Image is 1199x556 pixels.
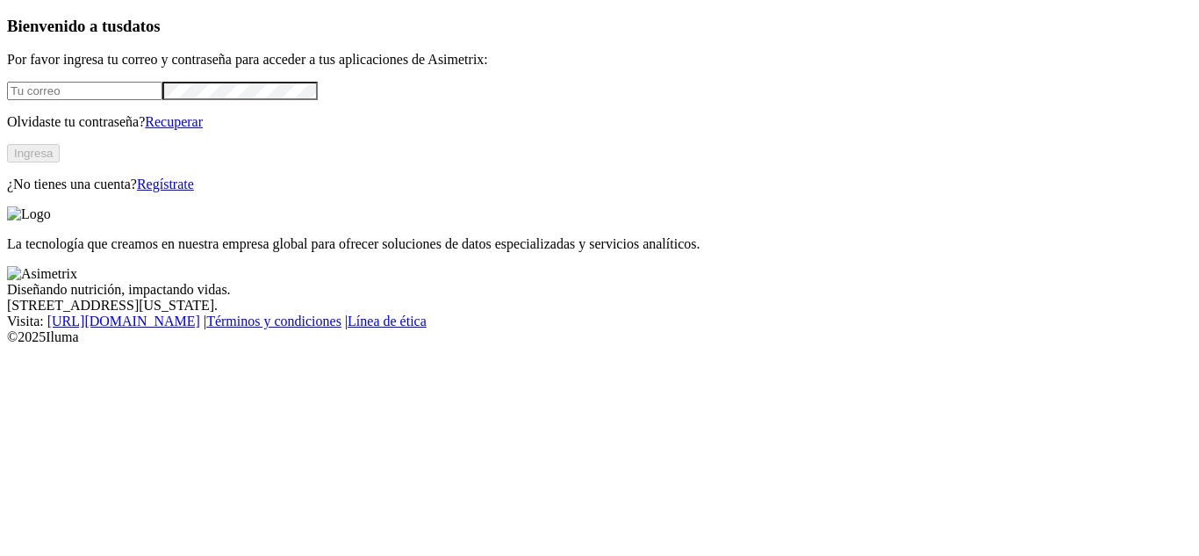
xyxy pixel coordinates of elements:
[7,114,1192,130] p: Olvidaste tu contraseña?
[145,114,203,129] a: Recuperar
[7,314,1192,329] div: Visita : | |
[47,314,200,329] a: [URL][DOMAIN_NAME]
[206,314,341,329] a: Términos y condiciones
[7,206,51,222] img: Logo
[7,144,60,162] button: Ingresa
[7,82,162,100] input: Tu correo
[7,236,1192,252] p: La tecnología que creamos en nuestra empresa global para ofrecer soluciones de datos especializad...
[7,177,1192,192] p: ¿No tienes una cuenta?
[7,282,1192,298] div: Diseñando nutrición, impactando vidas.
[7,266,77,282] img: Asimetrix
[348,314,427,329] a: Línea de ética
[137,177,194,191] a: Regístrate
[123,17,161,35] span: datos
[7,52,1192,68] p: Por favor ingresa tu correo y contraseña para acceder a tus aplicaciones de Asimetrix:
[7,298,1192,314] div: [STREET_ADDRESS][US_STATE].
[7,329,1192,345] div: © 2025 Iluma
[7,17,1192,36] h3: Bienvenido a tus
